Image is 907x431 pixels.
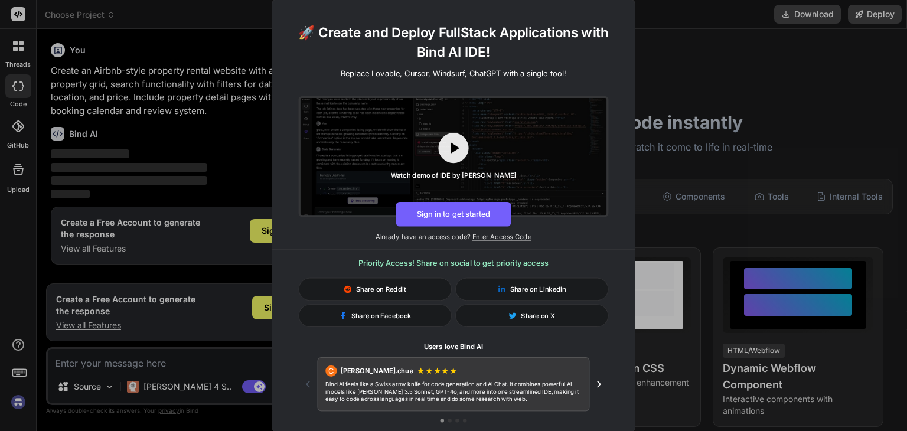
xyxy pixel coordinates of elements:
[287,22,619,61] h1: 🚀 Create and Deploy FullStack Applications with Bind AI IDE!
[325,365,337,376] div: C
[351,311,412,320] span: Share on Facebook
[391,171,517,180] div: Watch demo of IDE by [PERSON_NAME]
[425,365,433,376] span: ★
[299,342,609,351] h1: Users love Bind AI
[510,284,566,293] span: Share on Linkedin
[449,365,458,376] span: ★
[325,380,582,403] p: Bind AI feels like a Swiss army knife for code generation and AI Chat. It combines powerful AI mo...
[441,365,449,376] span: ★
[356,284,406,293] span: Share on Reddit
[455,419,459,422] button: Go to testimonial 3
[341,67,566,79] p: Replace Lovable, Cursor, Windsurf, ChatGPT with a single tool!
[341,366,413,376] span: [PERSON_NAME].chua
[448,419,451,422] button: Go to testimonial 2
[521,311,555,320] span: Share on X
[441,419,444,422] button: Go to testimonial 1
[433,365,442,376] span: ★
[299,257,609,268] h3: Priority Access! Share on social to get priority access
[589,374,608,393] button: Next testimonial
[417,365,425,376] span: ★
[472,232,531,240] span: Enter Access Code
[463,419,466,422] button: Go to testimonial 4
[396,201,511,226] button: Sign in to get started
[272,232,635,241] p: Already have an access code?
[299,374,318,393] button: Previous testimonial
